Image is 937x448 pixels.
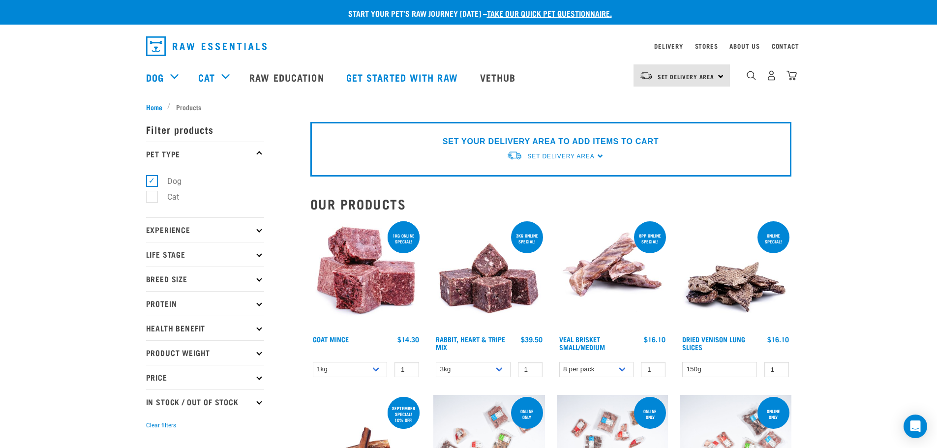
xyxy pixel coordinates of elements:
[310,219,422,331] img: 1077 Wild Goat Mince 01
[767,335,789,343] div: $16.10
[507,150,522,161] img: van-moving.png
[682,337,745,349] a: Dried Venison Lung Slices
[313,337,349,341] a: Goat Mince
[557,219,668,331] img: 1207 Veal Brisket 4pp 01
[772,44,799,48] a: Contact
[654,44,683,48] a: Delivery
[146,365,264,389] p: Price
[527,153,594,160] span: Set Delivery Area
[511,228,543,249] div: 3kg online special!
[146,340,264,365] p: Product Weight
[388,228,420,249] div: 1kg online special!
[433,219,545,331] img: 1175 Rabbit Heart Tripe Mix 01
[443,136,659,148] p: SET YOUR DELIVERY AREA TO ADD ITEMS TO CART
[644,335,665,343] div: $16.10
[198,70,215,85] a: Cat
[634,228,666,249] div: 8pp online special!
[240,58,336,97] a: Raw Education
[146,389,264,414] p: In Stock / Out Of Stock
[764,362,789,377] input: 1
[397,335,419,343] div: $14.30
[146,102,162,112] span: Home
[747,71,756,80] img: home-icon-1@2x.png
[639,71,653,80] img: van-moving.png
[138,32,799,60] nav: dropdown navigation
[729,44,759,48] a: About Us
[757,228,789,249] div: ONLINE SPECIAL!
[394,362,419,377] input: 1
[336,58,470,97] a: Get started with Raw
[151,191,183,203] label: Cat
[146,142,264,166] p: Pet Type
[680,219,791,331] img: 1304 Venison Lung Slices 01
[146,291,264,316] p: Protein
[146,242,264,267] p: Life Stage
[786,70,797,81] img: home-icon@2x.png
[470,58,528,97] a: Vethub
[695,44,718,48] a: Stores
[904,415,927,438] div: Open Intercom Messenger
[436,337,505,349] a: Rabbit, Heart & Tripe Mix
[388,401,420,427] div: September special! 10% off!
[146,102,791,112] nav: breadcrumbs
[521,335,543,343] div: $39.50
[151,175,185,187] label: Dog
[146,70,164,85] a: Dog
[518,362,543,377] input: 1
[658,75,715,78] span: Set Delivery Area
[146,316,264,340] p: Health Benefit
[766,70,777,81] img: user.png
[634,404,666,424] div: Online Only
[146,117,264,142] p: Filter products
[146,36,267,56] img: Raw Essentials Logo
[146,217,264,242] p: Experience
[146,267,264,291] p: Breed Size
[310,196,791,211] h2: Our Products
[146,102,168,112] a: Home
[511,404,543,424] div: Online Only
[757,404,789,424] div: Online Only
[559,337,605,349] a: Veal Brisket Small/Medium
[487,11,612,15] a: take our quick pet questionnaire.
[641,362,665,377] input: 1
[146,421,176,430] button: Clear filters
